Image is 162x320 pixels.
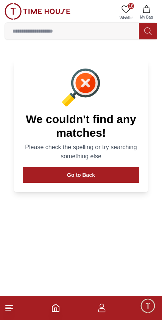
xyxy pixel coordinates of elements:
[23,143,139,161] p: Please check the spelling or try searching something else
[117,3,136,22] a: 18Wishlist
[137,14,156,20] span: My Bag
[117,15,136,21] span: Wishlist
[23,167,139,183] button: Go to Back
[23,112,139,140] h1: We couldn't find any matches!
[140,298,156,314] div: Chat Widget
[128,3,134,9] span: 18
[51,303,60,312] a: Home
[5,3,70,20] img: ...
[136,3,157,22] button: My Bag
